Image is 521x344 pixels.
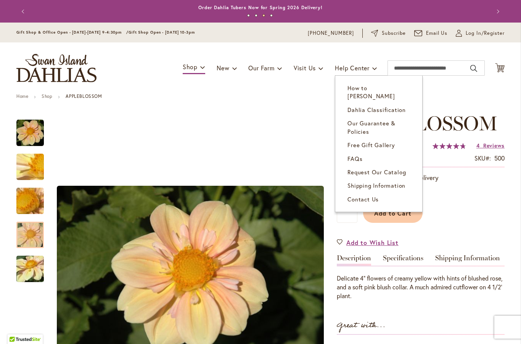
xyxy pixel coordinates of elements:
img: APPLEBLOSSOM [3,180,58,222]
strong: Great with... [337,319,386,332]
a: Order Dahlia Tubers Now for Spring 2026 Delivery! [198,5,323,10]
span: Contact Us [347,195,379,203]
button: 2 of 4 [255,14,257,17]
img: APPLEBLOSSOM [3,248,58,290]
div: 500 [494,154,505,163]
div: Detailed Product Info [337,255,505,300]
span: 4 [476,142,480,149]
a: Subscribe [371,29,406,37]
span: Our Guarantee & Policies [347,119,396,135]
button: 1 of 4 [247,14,250,17]
a: Add to Wish List [337,238,399,247]
span: Gift Shop & Office Open - [DATE]-[DATE] 9-4:30pm / [16,30,129,35]
a: store logo [16,54,96,82]
a: Specifications [383,255,423,266]
span: Gift Shop Open - [DATE] 10-3pm [129,30,195,35]
a: [PHONE_NUMBER] [308,29,354,37]
span: Request Our Catalog [347,168,406,176]
a: Email Us [414,29,448,37]
div: APPLEBLOSSOM [16,146,51,180]
span: Dahlia Classification [347,106,406,114]
span: How to [PERSON_NAME] [347,84,395,100]
a: Log In/Register [456,29,505,37]
span: Add to Cart [374,209,412,217]
strong: SKU [474,154,491,162]
img: APPLEBLOSSOM [16,119,44,147]
span: Shipping Information [347,182,405,189]
span: Our Farm [248,64,274,72]
span: Visit Us [294,64,316,72]
a: Home [16,93,28,99]
strong: APPLEBLOSSOM [66,93,102,99]
span: Reviews [483,142,505,149]
button: 3 of 4 [262,14,265,17]
button: Add to Cart [363,203,423,223]
button: 4 of 4 [270,14,273,17]
img: APPLEBLOSSOM [3,146,58,188]
div: APPLEBLOSSOM [16,180,51,214]
button: Previous [16,4,32,19]
a: Shop [42,93,52,99]
a: Shipping Information [435,255,500,266]
div: APPLEBLOSSOM [16,214,51,248]
span: Shop [183,63,198,71]
div: APPLEBLOSSOM [16,248,44,282]
span: FAQs [347,155,362,162]
span: Log In/Register [466,29,505,37]
p: Delicate 4" flowers of creamy yellow with hints of blushed rose, and a soft pink blush collar. A ... [337,274,505,300]
span: Subscribe [382,29,406,37]
span: Free Gift Gallery [347,141,395,149]
div: 95% [433,143,466,149]
iframe: Launch Accessibility Center [6,317,27,338]
a: 4 Reviews [476,142,505,149]
span: New [217,64,229,72]
span: Email Us [426,29,448,37]
span: Help Center [335,64,370,72]
span: Add to Wish List [346,238,399,247]
div: APPLEBLOSSOM [16,112,51,146]
a: Description [337,255,371,266]
button: Next [489,4,505,19]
